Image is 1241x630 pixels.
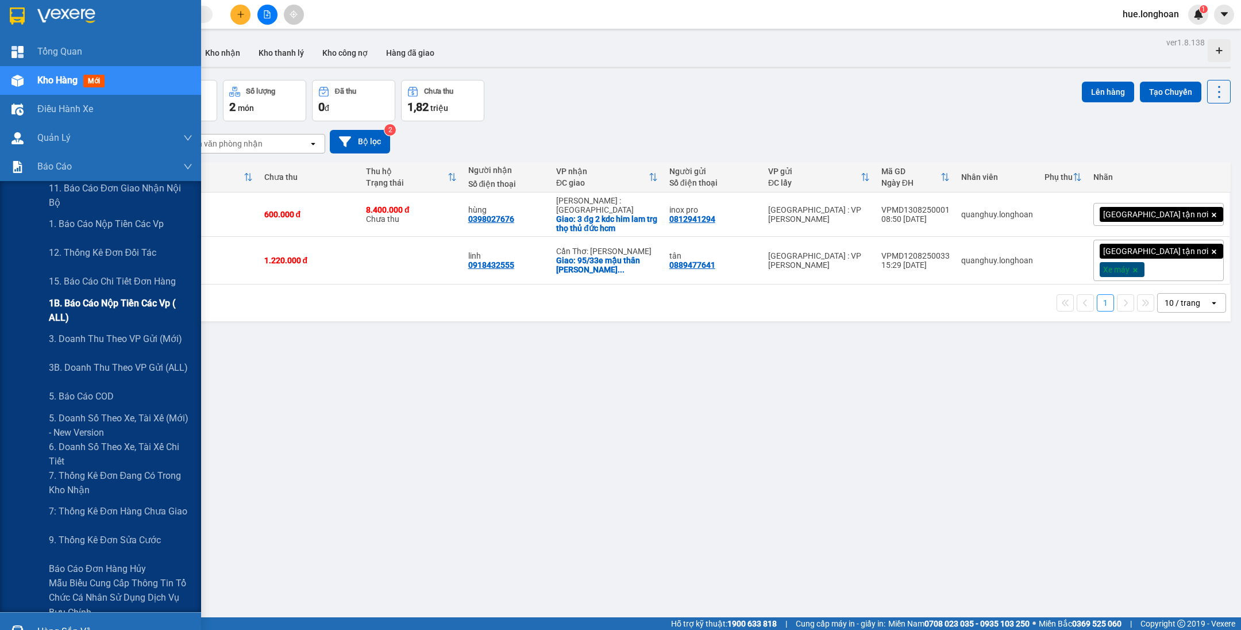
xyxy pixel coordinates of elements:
div: Nhân viên [961,172,1033,182]
div: 10 / trang [1165,297,1200,309]
div: Số điện thoại [468,179,545,189]
div: Đã thu [165,167,243,176]
span: file-add [263,10,271,18]
div: Số lượng [246,87,275,95]
div: 0812941294 [669,214,715,224]
span: Hỗ trợ kỹ thuật: [671,617,777,630]
span: Báo cáo đơn hàng hủy [49,562,146,576]
button: Bộ lọc [330,130,390,153]
th: Toggle SortBy [762,162,876,193]
button: Lên hàng [1082,82,1134,102]
div: [PERSON_NAME] : [GEOGRAPHIC_DATA] [556,196,658,214]
img: logo-vxr [10,7,25,25]
span: đ [325,103,329,113]
div: VP gửi [768,167,861,176]
div: inox pro [669,205,757,214]
span: | [1130,617,1132,630]
span: 0 [318,100,325,114]
img: warehouse-icon [11,103,24,116]
span: | [785,617,787,630]
div: Tạo kho hàng mới [1208,39,1231,62]
div: ver 1.8.138 [1166,36,1205,49]
div: 08:50 [DATE] [881,214,950,224]
th: Toggle SortBy [159,162,258,193]
button: Số lượng2món [223,80,306,121]
div: Chọn văn phòng nhận [183,138,263,149]
div: 0918432555 [468,260,514,270]
button: caret-down [1214,5,1234,25]
div: linh [468,251,545,260]
span: Miền Bắc [1039,617,1121,630]
div: Chưa thu [366,205,457,224]
span: 5. Báo cáo COD [49,389,114,404]
span: món [238,103,254,113]
sup: 2 [384,124,396,136]
button: Chưa thu1,82 triệu [401,80,484,121]
button: Đã thu0đ [312,80,395,121]
span: Quản Lý [37,130,71,145]
span: Xe máy [1103,264,1130,275]
span: aim [290,10,298,18]
span: 1. Báo cáo nộp tiền các vp [49,217,164,231]
button: file-add [257,5,278,25]
span: 2 [229,100,236,114]
div: [GEOGRAPHIC_DATA] : VP [PERSON_NAME] [768,205,870,224]
div: quanghuy.longhoan [961,256,1033,265]
span: 12. Thống kê đơn đối tác [49,245,156,260]
div: ĐC lấy [768,178,861,187]
span: Miền Nam [888,617,1030,630]
button: plus [230,5,250,25]
div: Người gửi [669,167,757,176]
span: 1 [1201,5,1205,13]
sup: 1 [1200,5,1208,13]
th: Toggle SortBy [360,162,463,193]
div: Chưa thu [424,87,453,95]
div: hùng [468,205,545,214]
div: Người nhận [468,166,545,175]
span: copyright [1177,620,1185,628]
span: ⚪️ [1032,621,1036,626]
span: 6. Doanh số theo xe, tài xế chi tiết [49,440,192,468]
span: 3B. Doanh Thu theo VP Gửi (ALL) [49,360,188,375]
div: Ngày ĐH [881,178,941,187]
span: mới [83,75,105,87]
img: solution-icon [11,161,24,173]
span: Kho hàng [37,75,78,86]
span: 7. Thống kê đơn đang có trong kho nhận [49,468,192,497]
button: Kho nhận [196,39,249,67]
span: down [183,133,192,143]
svg: open [309,139,318,148]
div: Giao: 95/33e mậu thân xuân khánh ninh kiều cần thơ [556,256,658,274]
div: 600.000 đ [264,210,355,219]
span: triệu [430,103,448,113]
strong: 1900 633 818 [727,619,777,628]
strong: 0708 023 035 - 0935 103 250 [924,619,1030,628]
th: Toggle SortBy [550,162,664,193]
span: Điều hành xe [37,102,93,116]
div: 0889477641 [669,260,715,270]
div: Giao: 3 đg 2 kdc him lam trg thọ thủ đức hcm [556,214,658,233]
span: down [183,162,192,171]
span: 1,82 [407,100,429,114]
th: Toggle SortBy [1039,162,1088,193]
div: Nhãn [1093,172,1224,182]
span: Tổng Quan [37,44,82,59]
span: Báo cáo [37,159,72,174]
span: Cung cấp máy in - giấy in: [796,617,885,630]
svg: open [1209,298,1219,308]
div: Trạng thái [366,178,448,187]
span: 5. Doanh số theo xe, tài xế (mới) - New version [49,411,192,440]
img: warehouse-icon [11,132,24,144]
div: VPMD1308250001 [881,205,950,214]
div: 15:29 [DATE] [881,260,950,270]
span: 3. Doanh Thu theo VP Gửi (mới) [49,332,182,346]
div: Mã GD [881,167,941,176]
span: ... [618,265,625,274]
span: 11. Báo cáo đơn giao nhận nội bộ [49,181,192,210]
div: ĐC giao [556,178,649,187]
button: Kho thanh lý [249,39,313,67]
div: 1.220.000 đ [264,256,355,265]
img: warehouse-icon [11,75,24,87]
div: [GEOGRAPHIC_DATA] : VP [PERSON_NAME] [768,251,870,270]
img: dashboard-icon [11,46,24,58]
